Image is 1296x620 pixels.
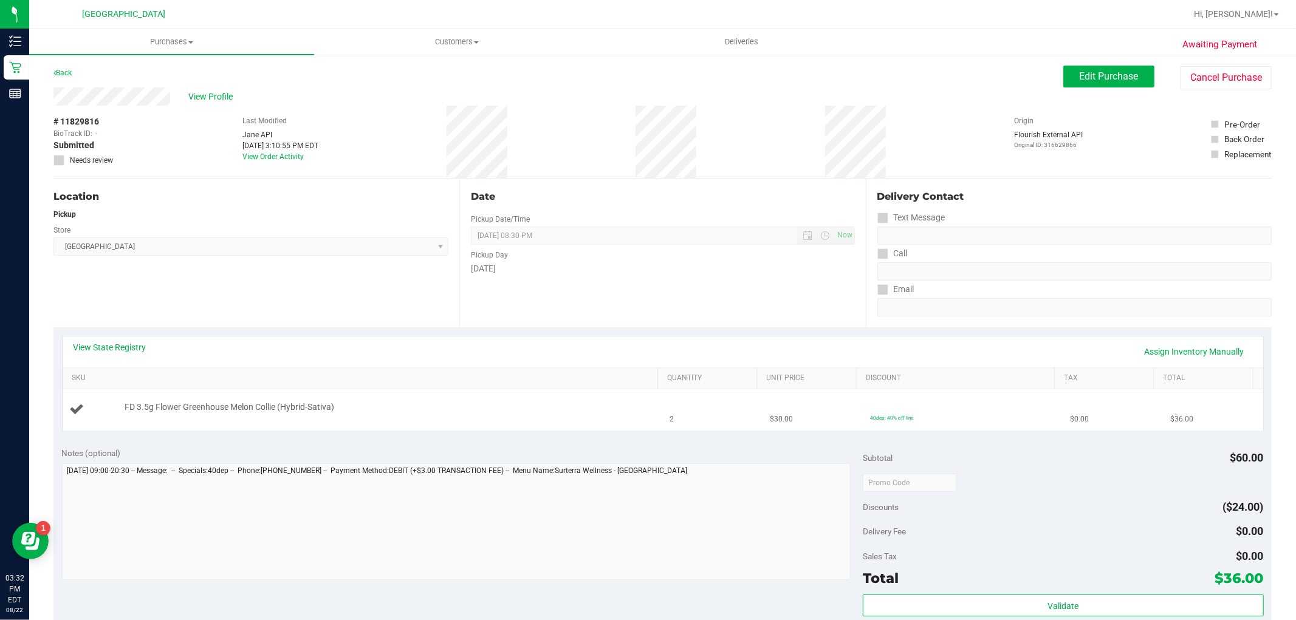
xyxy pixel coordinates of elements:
span: $60.00 [1230,451,1264,464]
a: Tax [1064,373,1149,383]
a: Deliveries [599,29,884,55]
div: [DATE] [471,262,854,275]
div: Flourish External API [1014,129,1083,149]
label: Last Modified [242,115,287,126]
span: FD 3.5g Flower Greenhouse Melon Collie (Hybrid-Sativa) [125,401,334,413]
span: Customers [315,36,598,47]
span: 2 [670,414,674,425]
span: Validate [1047,601,1078,611]
p: 08/22 [5,605,24,615]
div: Replacement [1224,148,1271,160]
span: 40dep: 40% off line [870,415,913,421]
button: Edit Purchase [1063,66,1154,87]
iframe: Resource center [12,523,49,559]
span: Total [863,570,899,587]
input: Format: (999) 999-9999 [877,262,1272,281]
span: Awaiting Payment [1182,38,1257,52]
iframe: Resource center unread badge [36,521,50,536]
a: Quantity [667,373,752,383]
span: Subtotal [863,453,893,463]
span: - [95,128,97,139]
div: Pre-Order [1224,118,1260,131]
label: Pickup Day [471,250,508,261]
span: Hi, [PERSON_NAME]! [1194,9,1273,19]
input: Promo Code [863,474,957,492]
span: # 11829816 [53,115,99,128]
a: Customers [314,29,599,55]
a: Total [1164,373,1249,383]
label: Text Message [877,209,945,227]
span: $0.00 [1070,414,1089,425]
a: View State Registry [74,341,146,353]
span: $36.00 [1170,414,1193,425]
a: Unit Price [767,373,852,383]
span: $0.00 [1236,525,1264,537]
div: Date [471,189,854,204]
strong: Pickup [53,210,76,219]
label: Origin [1014,115,1034,126]
a: SKU [72,373,653,383]
a: Back [53,69,72,77]
span: [GEOGRAPHIC_DATA] [83,9,166,19]
button: Cancel Purchase [1181,66,1272,89]
a: Purchases [29,29,314,55]
span: Delivery Fee [863,526,906,536]
a: Discount [866,373,1050,383]
p: Original ID: 316629866 [1014,140,1083,149]
span: BioTrack ID: [53,128,92,139]
span: $0.00 [1236,550,1264,562]
span: View Profile [188,90,237,103]
span: Submitted [53,139,94,152]
inline-svg: Reports [9,87,21,100]
a: Assign Inventory Manually [1137,341,1252,362]
label: Email [877,281,914,298]
label: Call [877,245,908,262]
div: [DATE] 3:10:55 PM EDT [242,140,318,151]
div: Delivery Contact [877,189,1272,204]
p: 03:32 PM EDT [5,573,24,605]
span: Needs review [70,155,113,166]
span: Sales Tax [863,551,897,561]
span: $30.00 [770,414,793,425]
label: Store [53,225,70,236]
input: Format: (999) 999-9999 [877,227,1272,245]
span: Deliveries [708,36,775,47]
span: Notes (optional) [62,448,121,458]
div: Jane API [242,129,318,140]
inline-svg: Retail [9,61,21,73]
span: Purchases [29,36,314,47]
label: Pickup Date/Time [471,214,530,225]
div: Location [53,189,448,204]
a: View Order Activity [242,152,304,161]
div: Back Order [1224,133,1264,145]
span: Discounts [863,496,899,518]
span: Edit Purchase [1080,70,1139,82]
inline-svg: Inventory [9,35,21,47]
span: ($24.00) [1223,500,1264,513]
button: Validate [863,594,1263,616]
span: $36.00 [1215,570,1264,587]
